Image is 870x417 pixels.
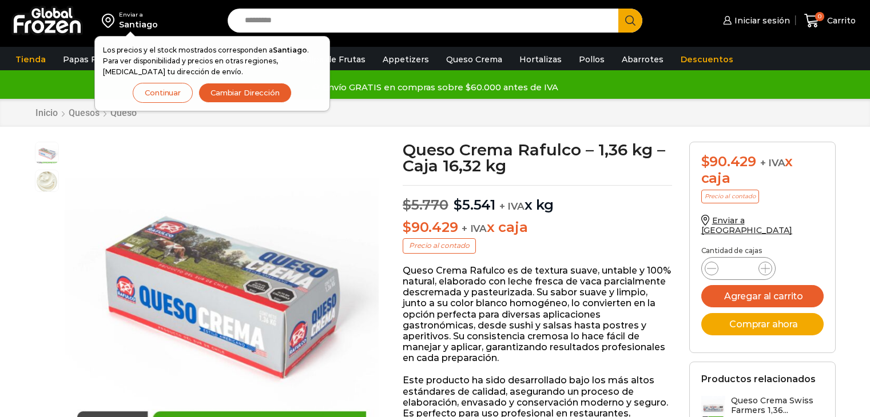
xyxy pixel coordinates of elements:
p: x kg [403,185,672,214]
a: Abarrotes [616,49,669,70]
button: Search button [618,9,642,33]
div: Santiago [119,19,158,30]
a: Descuentos [675,49,739,70]
h2: Productos relacionados [701,374,816,384]
a: Queso [110,107,137,118]
bdi: 90.429 [701,153,756,170]
strong: Santiago [273,46,307,54]
span: $ [454,197,462,213]
span: $ [701,153,710,170]
button: Cambiar Dirección [198,83,292,103]
a: Appetizers [377,49,435,70]
a: Inicio [35,107,58,118]
button: Continuar [133,83,193,103]
p: x caja [403,219,672,236]
h3: Queso Crema Swiss Farmers 1,36... [731,396,824,415]
p: Los precios y el stock mostrados corresponden a . Para ver disponibilidad y precios en otras regi... [103,45,321,78]
span: $ [403,197,411,213]
a: Quesos [68,107,100,118]
a: Papas Fritas [57,49,121,70]
button: Agregar al carrito [701,285,824,307]
span: 0 [815,12,824,21]
p: Precio al contado [701,190,759,203]
span: queso-crema [35,142,58,165]
img: address-field-icon.svg [102,11,119,30]
p: Cantidad de cajas [701,247,824,255]
div: Enviar a [119,11,158,19]
div: x caja [701,154,824,187]
span: + IVA [499,201,525,212]
a: Tienda [10,49,51,70]
a: Iniciar sesión [720,9,790,32]
span: Carrito [824,15,856,26]
span: queso-crema [35,170,58,193]
bdi: 90.429 [403,219,458,235]
p: Queso Crema Rafulco es de textura suave, untable y 100% natural, elaborado con leche fresca de va... [403,265,672,364]
a: Pollos [573,49,610,70]
span: + IVA [760,157,785,169]
h1: Queso Crema Rafulco – 1,36 kg – Caja 16,32 kg [403,142,672,174]
a: Enviar a [GEOGRAPHIC_DATA] [701,215,793,235]
span: $ [403,219,411,235]
a: Pulpa de Frutas [294,49,371,70]
bdi: 5.770 [403,197,448,213]
bdi: 5.541 [454,197,495,213]
button: Comprar ahora [701,313,824,335]
p: Precio al contado [403,238,476,253]
a: 0 Carrito [801,7,859,34]
a: Hortalizas [514,49,567,70]
a: Queso Crema [440,49,508,70]
nav: Breadcrumb [35,107,137,118]
input: Product quantity [728,260,749,276]
span: Iniciar sesión [732,15,790,26]
span: + IVA [462,223,487,234]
